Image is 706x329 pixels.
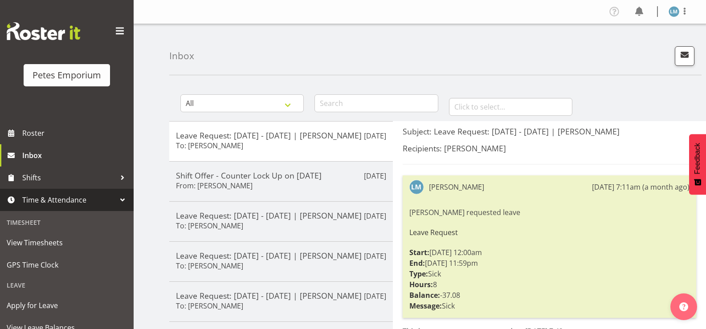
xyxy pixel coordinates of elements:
span: Apply for Leave [7,299,127,312]
h5: Leave Request: [DATE] - [DATE] | [PERSON_NAME] [176,130,386,140]
div: Petes Emporium [33,69,101,82]
strong: Hours: [409,280,433,289]
h6: To: [PERSON_NAME] [176,301,243,310]
h6: To: [PERSON_NAME] [176,141,243,150]
p: [DATE] [364,171,386,181]
p: [DATE] [364,211,386,221]
span: GPS Time Clock [7,258,127,272]
a: View Timesheets [2,232,131,254]
a: GPS Time Clock [2,254,131,276]
p: [DATE] [364,130,386,141]
h5: Subject: Leave Request: [DATE] - [DATE] | [PERSON_NAME] [403,126,696,136]
a: Apply for Leave [2,294,131,317]
img: help-xxl-2.png [679,302,688,311]
input: Search [314,94,438,112]
div: Timesheet [2,213,131,232]
h6: Leave Request [409,228,690,236]
strong: Start: [409,248,429,257]
strong: End: [409,258,425,268]
span: Feedback [694,143,702,174]
h5: Leave Request: [DATE] - [DATE] | [PERSON_NAME] [176,211,386,220]
div: [PERSON_NAME] requested leave [DATE] 12:00am [DATE] 11:59pm Sick 8 -37.08 Sick [409,205,690,313]
strong: Balance: [409,290,440,300]
div: [DATE] 7:11am (a month ago) [592,182,690,192]
strong: Message: [409,301,442,311]
p: [DATE] [364,291,386,301]
img: lianne-morete5410.jpg [409,180,424,194]
h5: Shift Offer - Counter Lock Up on [DATE] [176,171,386,180]
p: [DATE] [364,251,386,261]
span: Inbox [22,149,129,162]
h6: To: [PERSON_NAME] [176,221,243,230]
h6: From: [PERSON_NAME] [176,181,253,190]
h5: Recipients: [PERSON_NAME] [403,143,696,153]
div: [PERSON_NAME] [429,182,484,192]
button: Feedback - Show survey [689,134,706,195]
div: Leave [2,276,131,294]
span: Time & Attendance [22,193,116,207]
strong: Type: [409,269,428,279]
span: View Timesheets [7,236,127,249]
span: Roster [22,126,129,140]
h5: Leave Request: [DATE] - [DATE] | [PERSON_NAME] [176,251,386,260]
span: Shifts [22,171,116,184]
img: lianne-morete5410.jpg [669,6,679,17]
h4: Inbox [169,51,194,61]
h5: Leave Request: [DATE] - [DATE] | [PERSON_NAME] [176,291,386,301]
input: Click to select... [449,98,572,116]
h6: To: [PERSON_NAME] [176,261,243,270]
img: Rosterit website logo [7,22,80,40]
